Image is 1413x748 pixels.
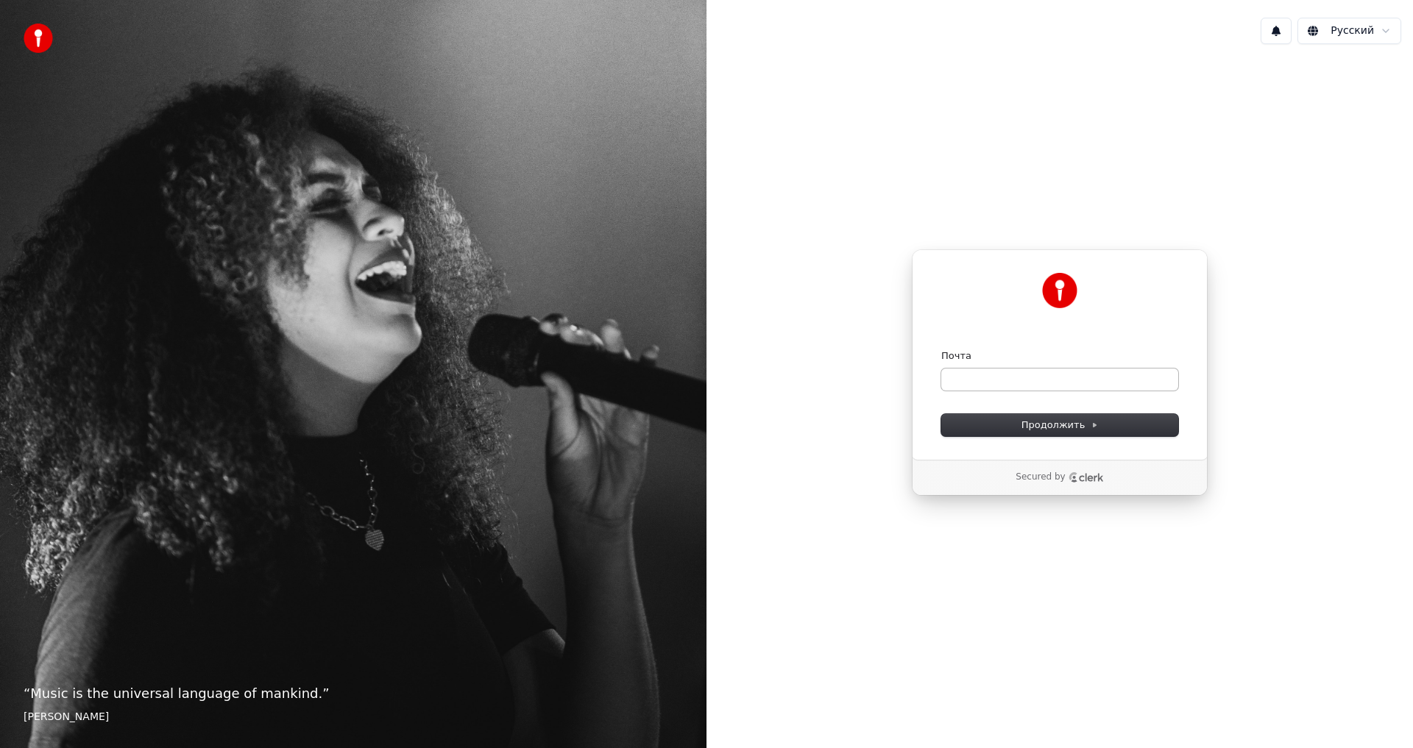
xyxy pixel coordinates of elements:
p: “ Music is the universal language of mankind. ” [24,683,683,704]
label: Почта [941,349,971,363]
a: Clerk logo [1069,472,1104,482]
p: Secured by [1016,471,1065,483]
img: Youka [1042,273,1077,308]
img: youka [24,24,53,53]
footer: [PERSON_NAME] [24,710,683,724]
button: Продолжить [941,414,1178,436]
span: Продолжить [1021,418,1099,432]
